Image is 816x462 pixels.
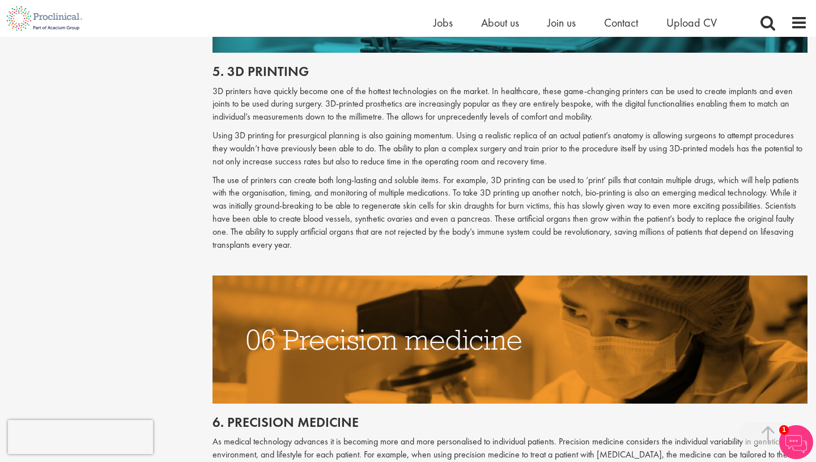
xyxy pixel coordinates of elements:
p: Using 3D printing for presurgical planning is also gaining momentum. Using a realistic replica of... [212,129,807,168]
a: Join us [547,15,576,30]
p: The use of printers can create both long-lasting and soluble items. For example, 3D printing can ... [212,174,807,252]
a: Upload CV [666,15,717,30]
iframe: reCAPTCHA [8,420,153,454]
p: 3D printers have quickly become one of the hottest technologies on the market. In healthcare, the... [212,85,807,124]
span: 1 [779,425,789,435]
img: Chatbot [779,425,813,459]
a: Jobs [433,15,453,30]
a: Contact [604,15,638,30]
h2: 6. Precision medicine [212,415,807,430]
h2: 5. 3d printing [212,64,807,79]
a: About us [481,15,519,30]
